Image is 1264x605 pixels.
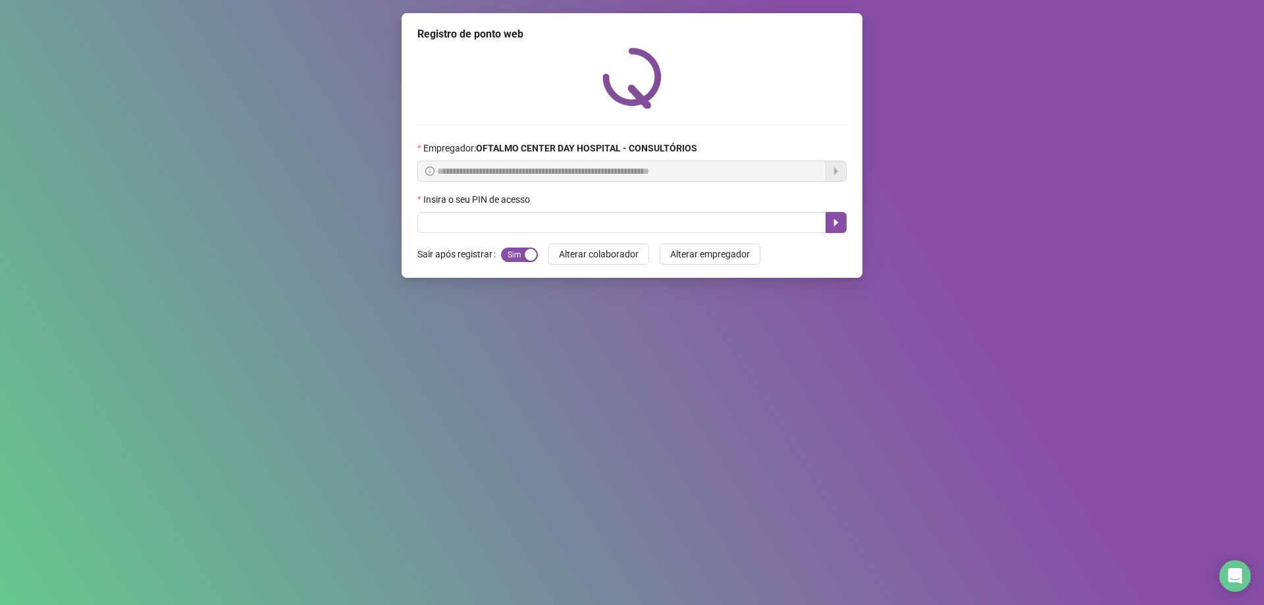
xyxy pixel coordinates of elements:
[417,26,847,42] div: Registro de ponto web
[831,217,841,228] span: caret-right
[476,143,697,153] strong: OFTALMO CENTER DAY HOSPITAL - CONSULTÓRIOS
[602,47,662,109] img: QRPoint
[425,167,434,176] span: info-circle
[417,192,539,207] label: Insira o seu PIN de acesso
[660,244,760,265] button: Alterar empregador
[670,247,750,261] span: Alterar empregador
[559,247,639,261] span: Alterar colaborador
[423,141,697,155] span: Empregador :
[417,244,501,265] label: Sair após registrar
[548,244,649,265] button: Alterar colaborador
[1219,560,1251,592] div: Open Intercom Messenger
